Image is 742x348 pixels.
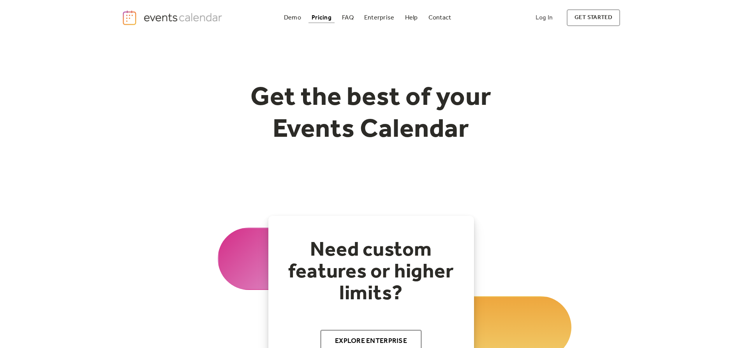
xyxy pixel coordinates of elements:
a: Contact [425,12,455,23]
a: get started [567,9,620,26]
div: Pricing [312,16,331,20]
a: Log In [528,9,560,26]
div: Enterprise [364,16,394,20]
a: Help [402,12,421,23]
a: Enterprise [361,12,397,23]
a: FAQ [339,12,357,23]
a: Pricing [308,12,335,23]
h2: Need custom features or higher limits? [284,239,458,305]
a: Demo [281,12,304,23]
div: Contact [428,16,451,20]
div: FAQ [342,16,354,20]
div: Help [405,16,418,20]
h1: Get the best of your Events Calendar [222,82,521,146]
div: Demo [284,16,301,20]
